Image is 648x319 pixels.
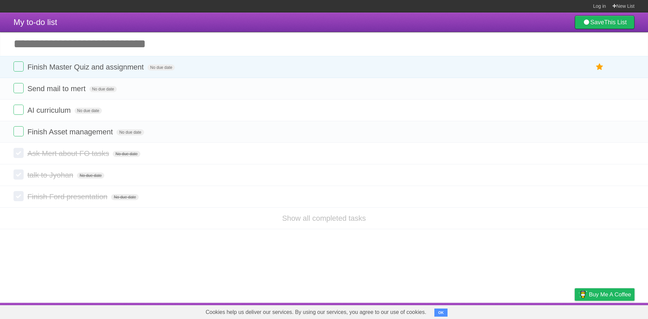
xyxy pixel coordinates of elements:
[566,304,584,317] a: Privacy
[147,64,175,71] span: No due date
[434,309,448,317] button: OK
[589,289,631,300] span: Buy me a coffee
[75,108,102,114] span: No due date
[13,83,24,93] label: Done
[543,304,558,317] a: Terms
[13,126,24,136] label: Done
[592,304,634,317] a: Suggest a feature
[27,171,75,179] span: talk to Jyohan
[27,63,145,71] span: Finish Master Quiz and assignment
[27,192,109,201] span: Finish Ford presentation
[282,214,366,222] a: Show all completed tasks
[113,151,140,157] span: No due date
[604,19,627,26] b: This List
[575,16,634,29] a: SaveThis List
[27,149,111,158] span: Ask Mert about FO tasks
[13,169,24,180] label: Done
[13,191,24,201] label: Done
[593,61,606,73] label: Star task
[575,288,634,301] a: Buy me a coffee
[13,61,24,72] label: Done
[27,128,114,136] span: Finish Asset management
[13,148,24,158] label: Done
[578,289,587,300] img: Buy me a coffee
[27,84,87,93] span: Send mail to mert
[89,86,117,92] span: No due date
[27,106,72,114] span: AI curriculum
[13,105,24,115] label: Done
[111,194,138,200] span: No due date
[116,129,144,135] span: No due date
[485,304,499,317] a: About
[199,305,433,319] span: Cookies help us deliver our services. By using our services, you agree to our use of cookies.
[77,172,104,179] span: No due date
[507,304,535,317] a: Developers
[13,18,57,27] span: My to-do list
